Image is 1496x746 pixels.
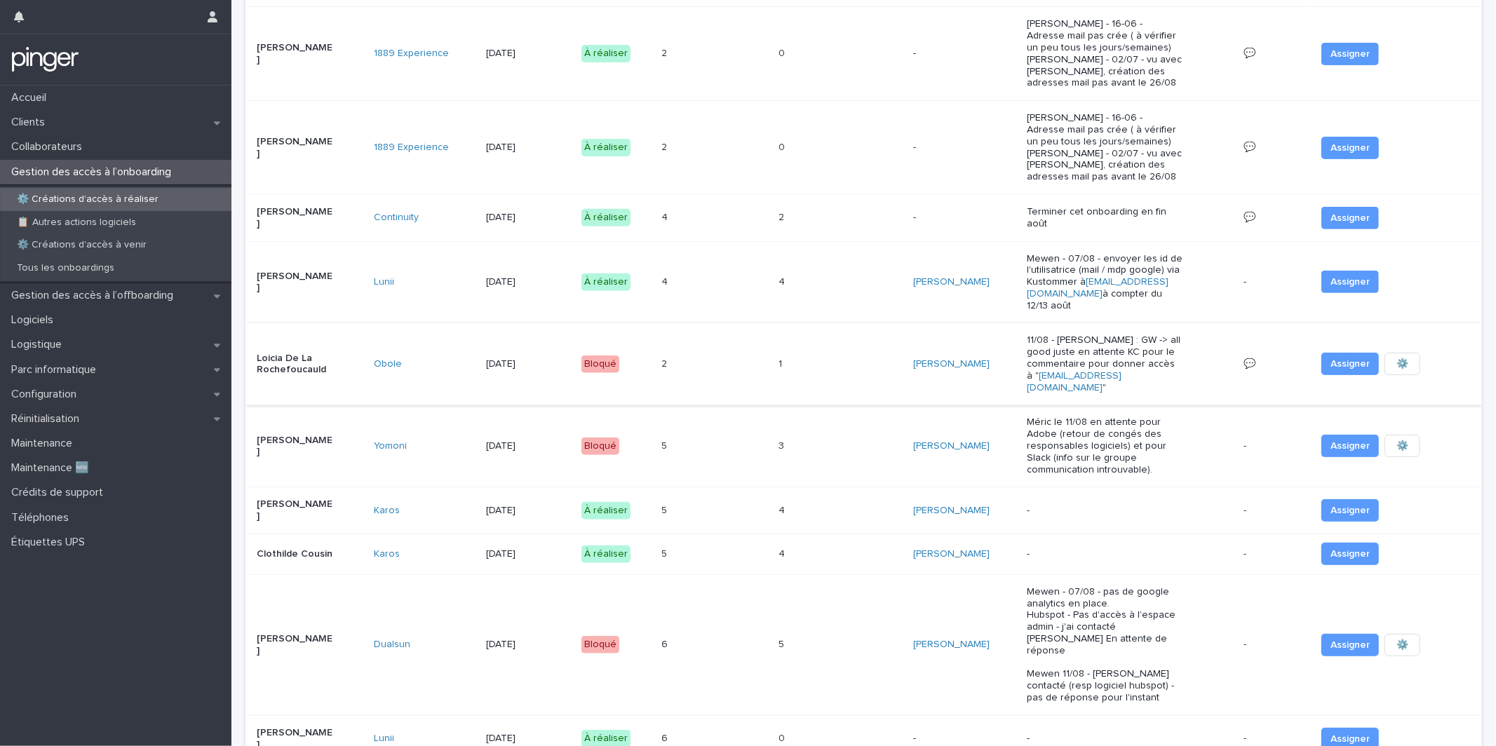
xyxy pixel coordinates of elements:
p: [PERSON_NAME] [257,499,335,522]
p: - [913,212,991,224]
p: [DATE] [486,48,564,60]
tr: [PERSON_NAME]Continuity [DATE]À réaliser44 22 -Terminer cet onboarding en fin août💬Assigner [245,194,1482,241]
p: 4 [779,273,788,288]
p: Terminer cet onboarding en fin août [1027,206,1182,230]
p: 0 [779,730,788,745]
button: Assigner [1321,43,1379,65]
tr: Clothilde CousinKaros [DATE]À réaliser55 44 [PERSON_NAME] --- Assigner [245,534,1482,575]
tr: [PERSON_NAME]1889 Experience [DATE]À réaliser22 00 -[PERSON_NAME] - 16-06 - Adresse mail pas crée... [245,101,1482,195]
button: Assigner [1321,543,1379,565]
div: À réaliser [581,502,631,520]
p: Crédits de support [6,486,114,499]
p: - [913,142,991,154]
p: 3 [779,438,787,452]
p: - [913,733,991,745]
p: 0 [779,139,788,154]
div: Bloqué [581,438,619,455]
p: 📋 Autres actions logiciels [6,217,147,229]
a: 💬 [1244,212,1255,222]
p: [PERSON_NAME] - 16-06 - Adresse mail pas crée ( à vérifier un peu tous les jours/semaines) [PERSO... [1027,18,1182,89]
p: 4 [662,209,671,224]
a: 💬 [1244,359,1255,369]
p: - [1027,505,1182,517]
p: [DATE] [486,276,564,288]
a: Obole [374,358,402,370]
a: [PERSON_NAME] [913,639,990,651]
a: Dualsun [374,639,410,651]
div: À réaliser [581,545,631,563]
tr: [PERSON_NAME]Yomoni [DATE]Bloqué55 33 [PERSON_NAME] Méric le 11/08 en attente pour Adobe (retour ... [245,405,1482,487]
a: [PERSON_NAME] [913,505,990,517]
span: Assigner [1330,141,1370,155]
p: Collaborateurs [6,140,93,154]
p: [DATE] [486,733,564,745]
p: Configuration [6,388,88,401]
a: 💬 [1244,142,1255,152]
p: [PERSON_NAME] [257,42,335,66]
p: Téléphones [6,511,80,524]
p: Accueil [6,91,58,104]
div: À réaliser [581,209,631,226]
p: - [1027,548,1182,560]
p: Maintenance [6,437,83,450]
div: Bloqué [581,636,619,653]
p: [PERSON_NAME] [257,633,335,657]
tr: [PERSON_NAME]1889 Experience [DATE]À réaliser22 00 -[PERSON_NAME] - 16-06 - Adresse mail pas crée... [245,7,1482,101]
p: ⚙️ Créations d'accès à réaliser [6,194,170,205]
a: Karos [374,505,400,517]
p: Loicia De La Rochefoucauld [257,353,335,377]
p: [DATE] [486,440,564,452]
button: Assigner [1321,207,1379,229]
p: [DATE] [486,505,564,517]
p: [DATE] [486,142,564,154]
tr: [PERSON_NAME]Dualsun [DATE]Bloqué66 55 [PERSON_NAME] Mewen - 07/08 - pas de google analytics en p... [245,574,1482,715]
p: 11/08 - [PERSON_NAME] : GW -> all good juste en attente KC pour le commentaire pour donner accès ... [1027,334,1182,393]
p: 2 [662,45,670,60]
a: [PERSON_NAME] [913,276,990,288]
p: [PERSON_NAME] [257,271,335,294]
tr: [PERSON_NAME]Lunii [DATE]À réaliser44 44 [PERSON_NAME] Mewen - 07/08 - envoyer les id de l'utilis... [245,241,1482,323]
p: 2 [662,139,670,154]
p: Réinitialisation [6,412,90,426]
span: ⚙️ [1396,638,1408,652]
span: Assigner [1330,47,1370,61]
a: [PERSON_NAME] [913,548,990,560]
div: À réaliser [581,139,631,156]
a: Yomoni [374,440,407,452]
span: ⚙️ [1396,439,1408,453]
p: 1 [779,355,785,370]
p: Mewen - 07/08 - envoyer les id de l'utilisatrice (mail / mdp google) via Kustommer à à compter du... [1027,253,1182,312]
button: Assigner [1321,435,1379,457]
span: Assigner [1330,439,1370,453]
p: [PERSON_NAME] [257,435,335,459]
p: [DATE] [486,212,564,224]
a: Lunii [374,733,394,745]
a: [PERSON_NAME] [913,358,990,370]
p: 5 [662,545,670,560]
span: Assigner [1330,357,1370,371]
span: Assigner [1330,638,1370,652]
p: - [1244,730,1249,745]
a: [EMAIL_ADDRESS][DOMAIN_NAME] [1027,371,1121,393]
tr: [PERSON_NAME]Karos [DATE]À réaliser55 44 [PERSON_NAME] --- Assigner [245,487,1482,534]
div: À réaliser [581,273,631,291]
p: - [1244,438,1249,452]
span: Assigner [1330,503,1370,517]
a: [EMAIL_ADDRESS][DOMAIN_NAME] [1027,277,1168,299]
p: - [1244,273,1249,288]
p: Tous les onboardings [6,262,126,274]
p: Étiquettes UPS [6,536,96,549]
img: mTgBEunGTSyRkCgitkcU [11,46,79,74]
p: Mewen - 07/08 - pas de google analytics en place. Hubspot - Pas d'accès à l'espace admin - j'ai c... [1027,586,1182,704]
p: [PERSON_NAME] [257,206,335,230]
p: Clothilde Cousin [257,548,335,560]
a: 1889 Experience [374,48,449,60]
p: [DATE] [486,358,564,370]
button: Assigner [1321,353,1379,375]
a: [PERSON_NAME] [913,440,990,452]
span: Assigner [1330,211,1370,225]
div: Bloqué [581,355,619,373]
p: Maintenance 🆕 [6,461,100,475]
p: - [1244,545,1249,560]
span: Assigner [1330,547,1370,561]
